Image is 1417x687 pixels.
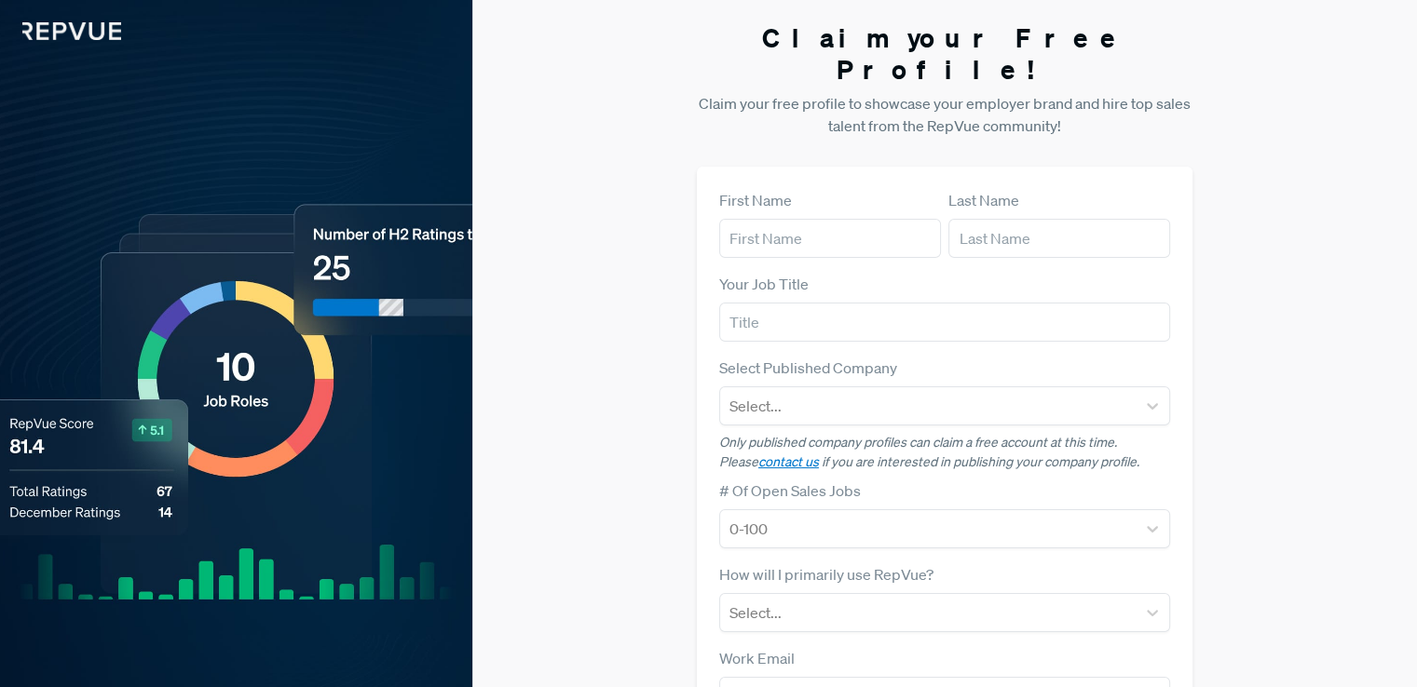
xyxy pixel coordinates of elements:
[719,189,792,211] label: First Name
[719,479,861,502] label: # Of Open Sales Jobs
[719,563,933,586] label: How will I primarily use RepVue?
[719,303,1170,342] input: Title
[719,357,897,379] label: Select Published Company
[697,22,1192,85] h3: Claim your Free Profile!
[948,219,1170,258] input: Last Name
[697,92,1192,137] p: Claim your free profile to showcase your employer brand and hire top sales talent from the RepVue...
[758,453,819,470] a: contact us
[719,433,1170,472] p: Only published company profiles can claim a free account at this time. Please if you are interest...
[719,273,809,295] label: Your Job Title
[719,219,941,258] input: First Name
[719,647,795,669] label: Work Email
[948,189,1019,211] label: Last Name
